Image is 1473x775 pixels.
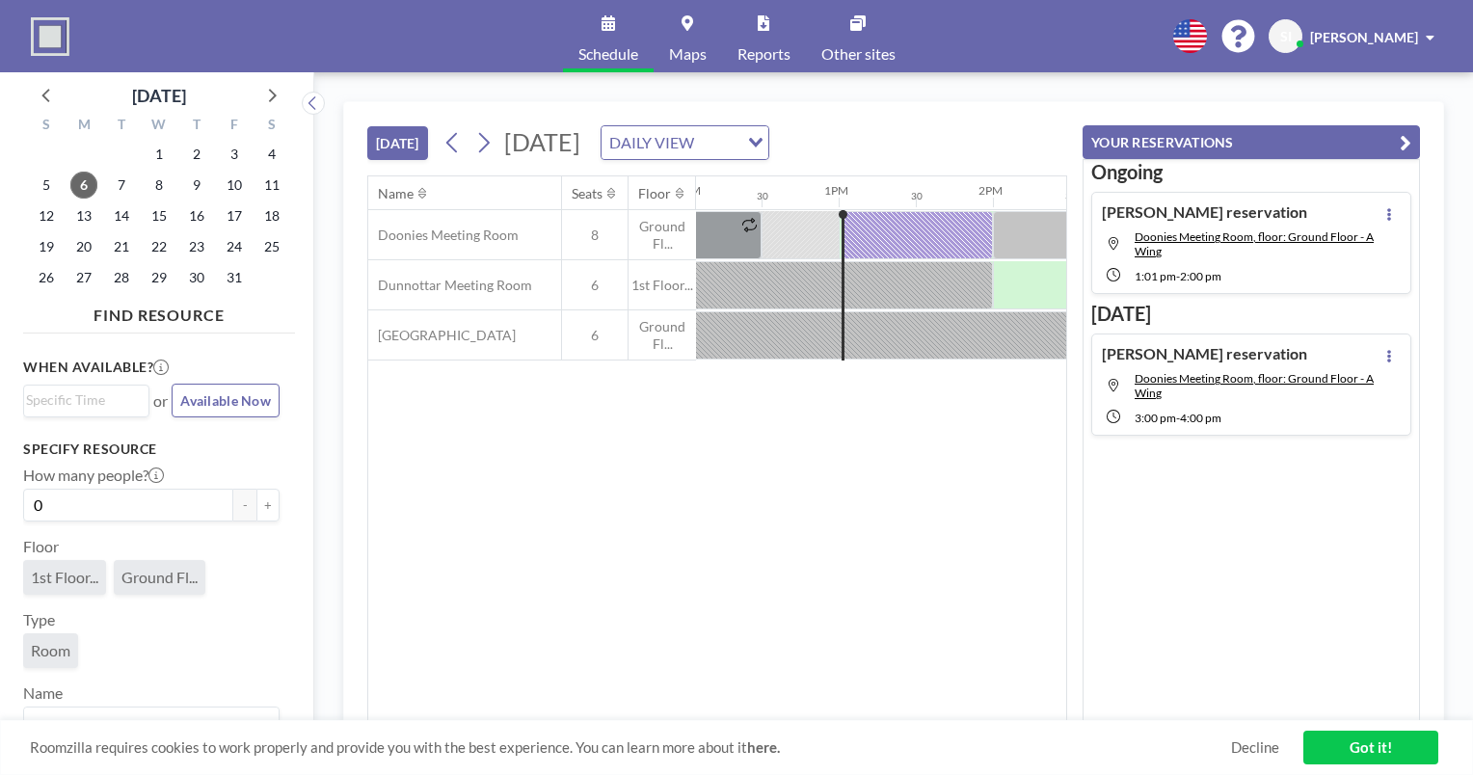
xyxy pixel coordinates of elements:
span: Friday, October 24, 2025 [221,233,248,260]
span: Tuesday, October 21, 2025 [108,233,135,260]
div: F [215,114,253,139]
div: 2PM [978,183,1003,198]
div: 30 [757,190,768,202]
span: Dunnottar Meeting Room [368,277,532,294]
div: [DATE] [132,82,186,109]
input: Search for option [700,130,736,155]
div: Search for option [602,126,768,159]
span: Wednesday, October 8, 2025 [146,172,173,199]
div: Search for option [24,386,148,414]
span: 2:00 PM [1180,269,1221,283]
h4: [PERSON_NAME] reservation [1102,202,1307,222]
span: Friday, October 10, 2025 [221,172,248,199]
span: Sunday, October 26, 2025 [33,264,60,291]
span: Available Now [180,392,271,409]
span: 1st Floor... [629,277,696,294]
span: Maps [669,46,707,62]
span: Tuesday, October 28, 2025 [108,264,135,291]
span: Monday, October 27, 2025 [70,264,97,291]
h4: [PERSON_NAME] reservation [1102,344,1307,363]
span: Friday, October 17, 2025 [221,202,248,229]
span: Thursday, October 30, 2025 [183,264,210,291]
span: 3:00 PM [1135,411,1176,425]
span: [DATE] [504,127,580,156]
span: Reports [737,46,790,62]
div: S [28,114,66,139]
div: S [253,114,290,139]
span: Schedule [578,46,638,62]
span: Monday, October 13, 2025 [70,202,97,229]
h3: Specify resource [23,441,280,458]
span: Saturday, October 25, 2025 [258,233,285,260]
span: [PERSON_NAME] [1310,29,1418,45]
button: - [233,489,256,521]
span: Sunday, October 19, 2025 [33,233,60,260]
button: [DATE] [367,126,428,160]
span: - [1176,411,1180,425]
div: 30 [911,190,923,202]
span: or [153,391,168,411]
span: Wednesday, October 22, 2025 [146,233,173,260]
span: Saturday, October 4, 2025 [258,141,285,168]
span: 6 [562,327,628,344]
span: Ground Fl... [629,318,696,352]
span: 1st Floor... [31,568,98,586]
div: Seats [572,185,603,202]
span: Wednesday, October 29, 2025 [146,264,173,291]
span: Other sites [821,46,896,62]
div: 30 [1065,190,1077,202]
span: Sunday, October 5, 2025 [33,172,60,199]
span: 4:00 PM [1180,411,1221,425]
span: Thursday, October 9, 2025 [183,172,210,199]
span: [GEOGRAPHIC_DATA] [368,327,516,344]
a: Decline [1231,738,1279,757]
span: Doonies Meeting Room, floor: Ground Floor - A Wing [1135,371,1374,400]
span: Thursday, October 2, 2025 [183,141,210,168]
span: Room [31,641,70,659]
span: Sunday, October 12, 2025 [33,202,60,229]
span: Monday, October 20, 2025 [70,233,97,260]
div: M [66,114,103,139]
span: 6 [562,277,628,294]
span: Wednesday, October 1, 2025 [146,141,173,168]
span: Thursday, October 23, 2025 [183,233,210,260]
span: Monday, October 6, 2025 [70,172,97,199]
span: 8 [562,227,628,244]
div: W [141,114,178,139]
span: - [1176,269,1180,283]
span: Ground Fl... [629,218,696,252]
div: T [103,114,141,139]
button: + [256,489,280,521]
label: Type [23,610,55,629]
span: 1:01 PM [1135,269,1176,283]
span: Saturday, October 18, 2025 [258,202,285,229]
label: Floor [23,537,59,556]
button: Available Now [172,384,280,417]
span: Tuesday, October 7, 2025 [108,172,135,199]
a: Got it! [1303,731,1438,764]
label: How many people? [23,466,164,485]
div: 1PM [824,183,848,198]
h3: [DATE] [1091,302,1411,326]
button: YOUR RESERVATIONS [1083,125,1420,159]
h3: Ongoing [1091,160,1411,184]
span: DAILY VIEW [605,130,698,155]
span: Friday, October 31, 2025 [221,264,248,291]
span: Friday, October 3, 2025 [221,141,248,168]
span: Ground Fl... [121,568,198,586]
span: Doonies Meeting Room, floor: Ground Floor - A Wing [1135,229,1374,258]
div: T [177,114,215,139]
span: Roomzilla requires cookies to work properly and provide you with the best experience. You can lea... [30,738,1231,757]
span: Wednesday, October 15, 2025 [146,202,173,229]
input: Search for option [26,711,268,736]
a: here. [747,738,780,756]
span: Saturday, October 11, 2025 [258,172,285,199]
span: Doonies Meeting Room [368,227,519,244]
span: Tuesday, October 14, 2025 [108,202,135,229]
div: Name [378,185,414,202]
span: SI [1280,28,1292,45]
img: organization-logo [31,17,69,56]
h4: FIND RESOURCE [23,298,295,325]
div: Search for option [24,708,279,740]
input: Search for option [26,389,138,411]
